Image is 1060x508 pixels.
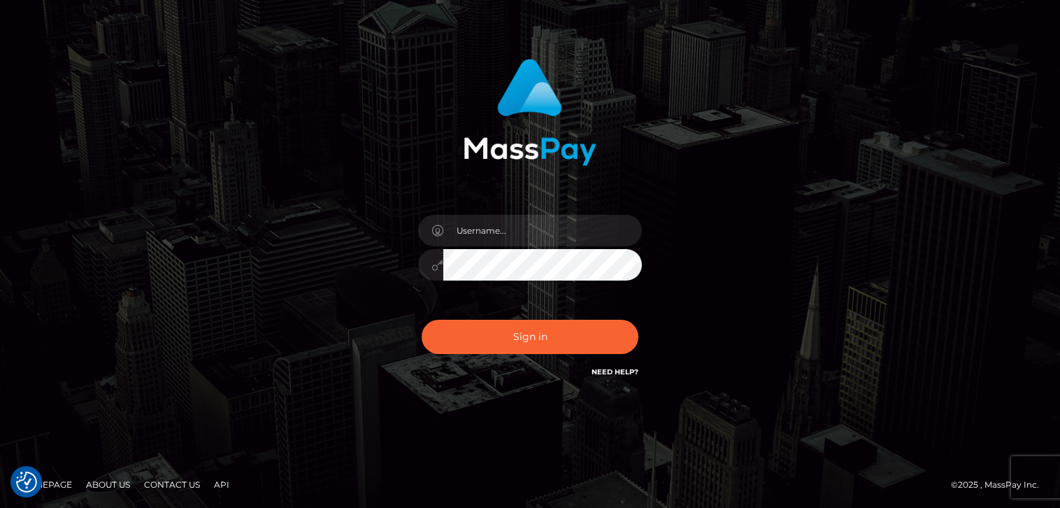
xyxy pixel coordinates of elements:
[592,367,638,376] a: Need Help?
[464,59,596,166] img: MassPay Login
[16,472,37,493] img: Revisit consent button
[16,472,37,493] button: Consent Preferences
[15,474,78,495] a: Homepage
[422,320,638,354] button: Sign in
[208,474,235,495] a: API
[80,474,136,495] a: About Us
[138,474,206,495] a: Contact Us
[443,215,642,246] input: Username...
[951,477,1050,493] div: © 2025 , MassPay Inc.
